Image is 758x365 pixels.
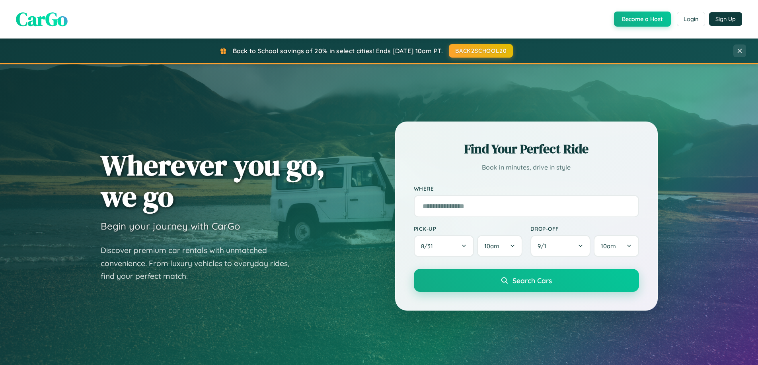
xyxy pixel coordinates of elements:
span: Back to School savings of 20% in select cities! Ends [DATE] 10am PT. [233,47,443,55]
span: 9 / 1 [538,242,550,250]
label: Where [414,185,639,192]
p: Book in minutes, drive in style [414,162,639,173]
button: BACK2SCHOOL20 [449,44,513,58]
h2: Find Your Perfect Ride [414,140,639,158]
label: Pick-up [414,225,522,232]
label: Drop-off [530,225,639,232]
span: 10am [484,242,499,250]
button: 10am [477,235,522,257]
span: Search Cars [512,276,552,285]
span: CarGo [16,6,68,32]
button: Sign Up [709,12,742,26]
span: 10am [601,242,616,250]
button: 8/31 [414,235,474,257]
p: Discover premium car rentals with unmatched convenience. From luxury vehicles to everyday rides, ... [101,244,300,283]
button: 9/1 [530,235,591,257]
h3: Begin your journey with CarGo [101,220,240,232]
h1: Wherever you go, we go [101,149,325,212]
span: 8 / 31 [421,242,437,250]
button: Search Cars [414,269,639,292]
button: 10am [594,235,639,257]
button: Login [677,12,705,26]
button: Become a Host [614,12,671,27]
